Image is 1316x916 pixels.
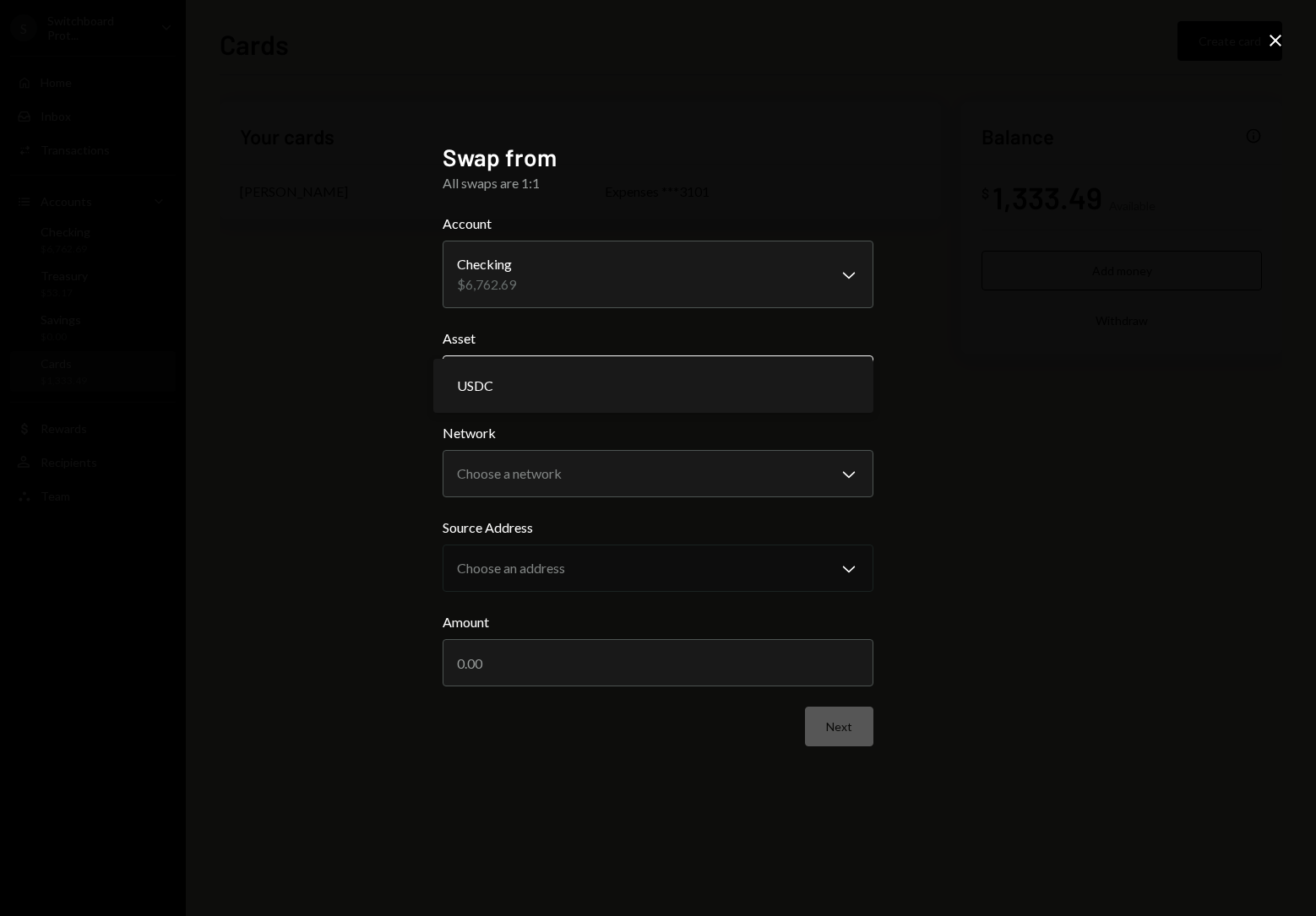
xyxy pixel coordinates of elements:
[443,214,873,234] label: Account
[443,173,873,193] div: All swaps are 1:1
[457,376,493,396] span: USDC
[443,141,873,174] h2: Swap from
[443,241,873,308] button: Account
[443,328,873,349] label: Asset
[443,545,873,592] button: Source Address
[443,518,873,538] label: Source Address
[443,355,873,403] button: Asset
[443,639,873,686] input: 0.00
[443,612,873,632] label: Amount
[443,423,873,443] label: Network
[443,450,873,497] button: Network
